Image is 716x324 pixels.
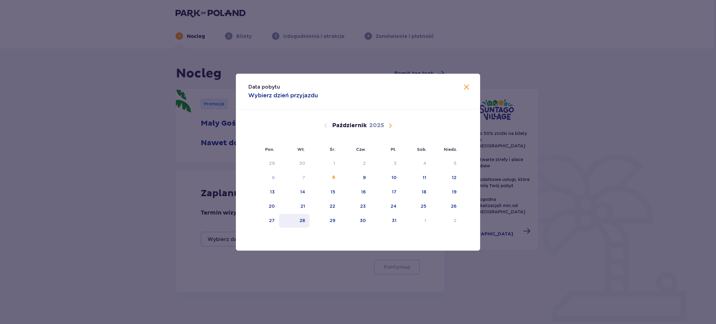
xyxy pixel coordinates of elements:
td: 22 [310,200,340,213]
div: 4 [423,160,426,166]
div: 9 [363,174,366,181]
div: 6 [272,174,275,181]
button: Poprzedni miesiąc [322,122,329,129]
td: 27 [248,214,279,228]
div: 8 [332,174,335,181]
td: 24 [370,200,401,213]
div: 1 [425,217,426,224]
div: 3 [394,160,397,166]
div: 31 [392,217,397,224]
div: 12 [452,174,457,181]
p: 2025 [369,122,384,129]
td: 26 [431,200,461,213]
td: 21 [279,200,310,213]
div: 22 [330,203,335,209]
td: 11 [401,171,431,185]
td: 15 [310,185,340,199]
td: Data niedostępna. wtorek, 7 października 2025 [279,171,310,185]
td: Data niedostępna. sobota, 4 października 2025 [401,157,431,170]
div: 21 [301,203,305,209]
small: Śr. [330,147,335,152]
div: 17 [392,189,397,195]
div: 29 [330,217,335,224]
small: Pt. [391,147,396,152]
div: 14 [300,189,305,195]
td: 17 [370,185,401,199]
td: Data niedostępna. wtorek, 30 września 2025 [279,157,310,170]
td: 28 [279,214,310,228]
td: 13 [248,185,279,199]
div: 1 [333,160,335,166]
td: 16 [340,185,370,199]
small: Sob. [417,147,427,152]
p: Data pobytu [248,84,280,90]
div: 23 [360,203,366,209]
td: 10 [370,171,401,185]
div: 27 [269,217,275,224]
div: 20 [269,203,275,209]
small: Niedz. [444,147,457,152]
p: Wybierz dzień przyjazdu [248,92,318,99]
button: Następny miesiąc [387,122,394,129]
div: 11 [423,174,426,181]
div: 15 [331,189,335,195]
div: 18 [422,189,426,195]
td: 20 [248,200,279,213]
td: 2 [431,214,461,228]
button: Zamknij [463,84,470,91]
td: 1 [401,214,431,228]
div: 10 [392,174,397,181]
div: 28 [300,217,305,224]
div: 7 [302,174,305,181]
td: Data niedostępna. poniedziałek, 29 września 2025 [248,157,279,170]
td: 14 [279,185,310,199]
td: 12 [431,171,461,185]
td: 18 [401,185,431,199]
div: 16 [361,189,366,195]
div: 13 [270,189,275,195]
td: 9 [340,171,370,185]
small: Wt. [297,147,305,152]
div: 2 [454,217,457,224]
td: Data niedostępna. piątek, 3 października 2025 [370,157,401,170]
div: 30 [299,160,305,166]
td: 23 [340,200,370,213]
td: 29 [310,214,340,228]
td: 8 [310,171,340,185]
td: 25 [401,200,431,213]
div: 30 [360,217,366,224]
div: 25 [421,203,426,209]
small: Czw. [356,147,366,152]
div: 19 [452,189,457,195]
div: 5 [454,160,457,166]
div: 29 [269,160,275,166]
small: Pon. [265,147,274,152]
p: Październik [332,122,367,129]
div: 26 [451,203,457,209]
td: 31 [370,214,401,228]
div: 24 [391,203,397,209]
td: Data niedostępna. poniedziałek, 6 października 2025 [248,171,279,185]
td: 19 [431,185,461,199]
td: Data niedostępna. środa, 1 października 2025 [310,157,340,170]
td: Data niedostępna. niedziela, 5 października 2025 [431,157,461,170]
td: 30 [340,214,370,228]
td: Data niedostępna. czwartek, 2 października 2025 [340,157,370,170]
div: 2 [363,160,366,166]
